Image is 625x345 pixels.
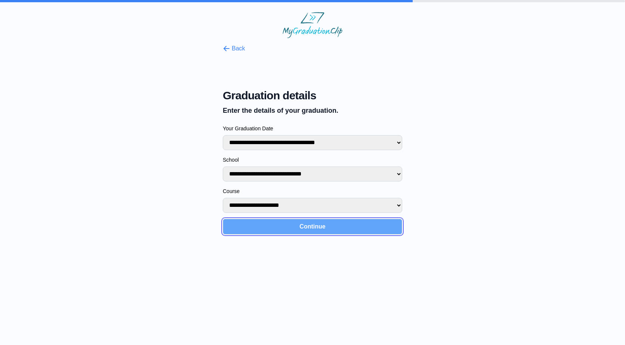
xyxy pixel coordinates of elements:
[223,125,402,132] label: Your Graduation Date
[223,219,402,234] button: Continue
[223,105,402,116] p: Enter the details of your graduation.
[223,44,245,53] button: Back
[283,12,342,38] img: MyGraduationClip
[223,89,402,102] span: Graduation details
[223,156,402,164] label: School
[223,187,402,195] label: Course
